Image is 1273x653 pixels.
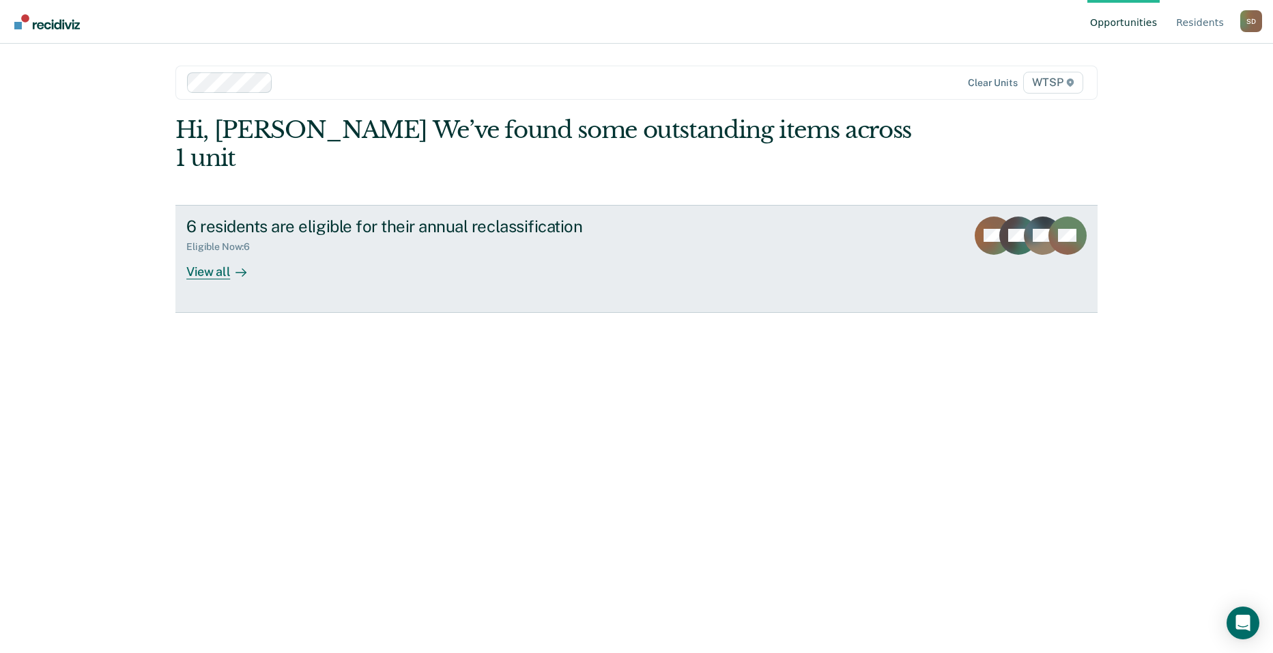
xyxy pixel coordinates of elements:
[1240,10,1262,32] button: Profile dropdown button
[1240,10,1262,32] div: S D
[14,14,80,29] img: Recidiviz
[186,241,261,253] div: Eligible Now : 6
[175,205,1098,313] a: 6 residents are eligible for their annual reclassificationEligible Now:6View all
[175,116,913,172] div: Hi, [PERSON_NAME] We’ve found some outstanding items across 1 unit
[186,217,666,236] div: 6 residents are eligible for their annual reclassification
[968,77,1018,89] div: Clear units
[186,253,263,279] div: View all
[1227,607,1259,639] div: Open Intercom Messenger
[1023,72,1083,94] span: WTSP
